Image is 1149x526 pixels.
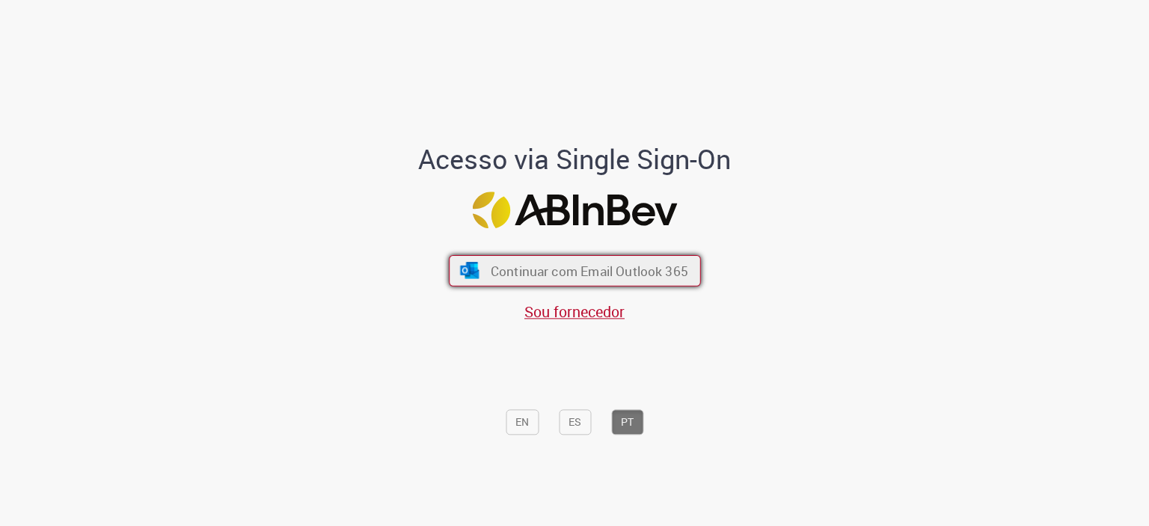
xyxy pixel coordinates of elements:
a: Sou fornecedor [524,302,625,322]
button: ES [559,410,591,435]
span: Continuar com Email Outlook 365 [490,262,687,279]
button: EN [506,410,539,435]
button: ícone Azure/Microsoft 360 Continuar com Email Outlook 365 [449,254,701,286]
button: PT [611,410,643,435]
h1: Acesso via Single Sign-On [367,144,782,174]
img: ícone Azure/Microsoft 360 [459,262,480,278]
img: Logo ABInBev [472,192,677,229]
